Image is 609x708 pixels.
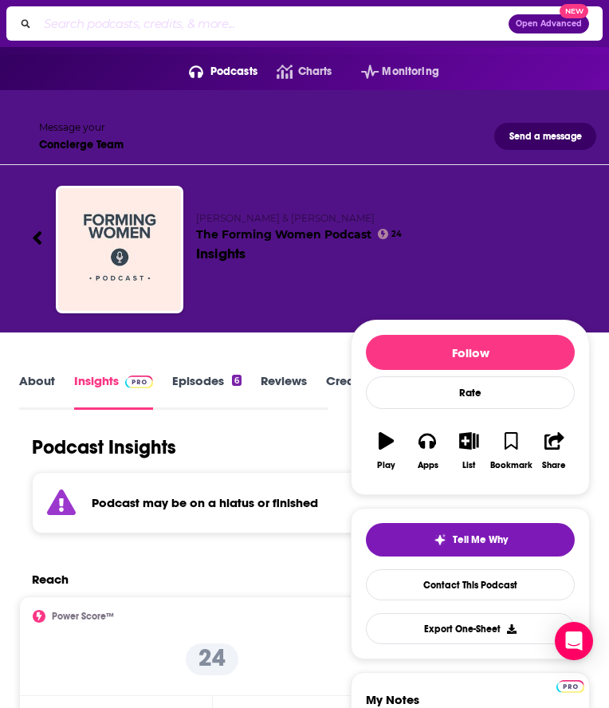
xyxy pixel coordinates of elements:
[556,678,584,693] a: Pro website
[377,460,395,470] div: Play
[366,335,575,370] button: Follow
[170,59,257,85] button: open menu
[556,680,584,693] img: Podchaser Pro
[39,121,124,133] div: Message your
[555,622,593,660] div: Open Intercom Messenger
[509,14,589,33] button: Open AdvancedNew
[196,212,577,242] h2: The Forming Women Podcast
[172,373,242,410] a: Episodes6
[366,523,575,557] button: tell me why sparkleTell Me Why
[366,422,407,480] button: Play
[342,59,439,85] button: open menu
[418,460,438,470] div: Apps
[232,375,242,386] div: 6
[453,533,508,546] span: Tell Me Why
[391,231,402,238] span: 24
[19,373,55,410] a: About
[298,61,332,83] span: Charts
[210,61,257,83] span: Podcasts
[6,6,603,41] div: Search podcasts, credits, & more...
[19,472,405,533] section: Click to expand status details
[462,460,475,470] div: List
[407,422,449,480] button: Apps
[366,376,575,409] div: Rate
[125,376,153,388] img: Podchaser Pro
[186,643,238,675] p: 24
[382,61,438,83] span: Monitoring
[494,123,596,150] button: Send a message
[490,460,532,470] div: Bookmark
[92,495,318,510] strong: Podcast may be on a hiatus or finished
[434,533,446,546] img: tell me why sparkle
[37,11,509,37] input: Search podcasts, credits, & more...
[74,373,153,410] a: InsightsPodchaser Pro
[449,422,490,480] button: List
[196,245,246,262] div: Insights
[326,373,367,410] a: Credits
[32,572,69,587] h2: Reach
[560,4,588,19] span: New
[32,435,176,459] h1: Podcast Insights
[366,569,575,600] a: Contact This Podcast
[489,422,533,480] button: Bookmark
[533,422,575,480] button: Share
[58,188,181,311] img: The Forming Women Podcast
[39,138,124,151] div: Concierge Team
[542,460,566,470] div: Share
[261,373,307,410] a: Reviews
[516,20,582,28] span: Open Advanced
[196,212,375,224] span: [PERSON_NAME] & [PERSON_NAME]
[366,613,575,644] button: Export One-Sheet
[52,611,114,622] h2: Power Score™
[257,59,332,85] a: Charts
